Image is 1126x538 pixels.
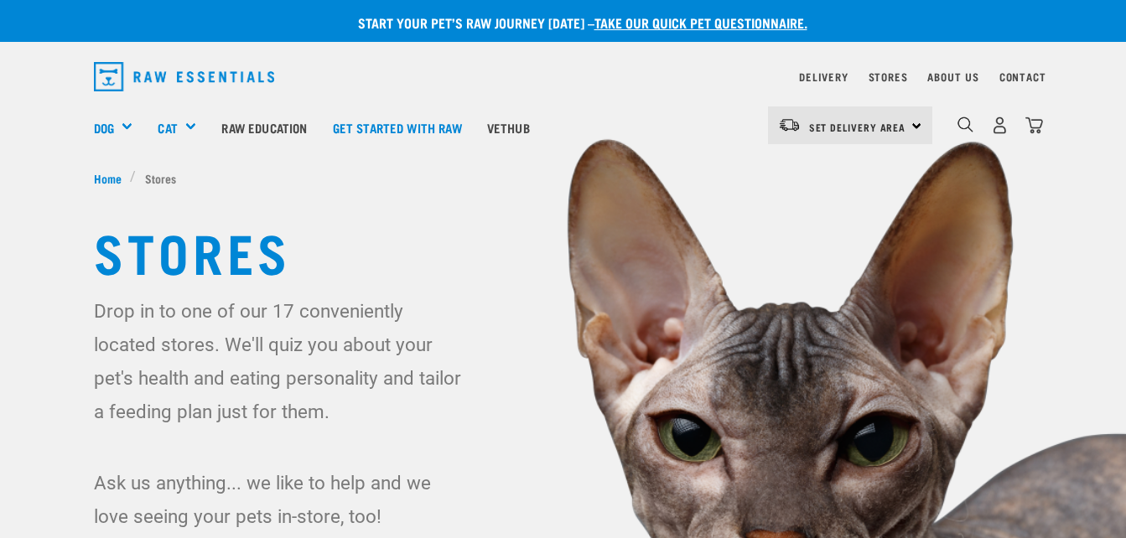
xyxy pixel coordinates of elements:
span: Set Delivery Area [809,124,906,130]
a: Dog [94,118,114,137]
a: Get started with Raw [320,94,475,161]
span: Home [94,169,122,187]
img: home-icon-1@2x.png [957,116,973,132]
p: Drop in to one of our 17 conveniently located stores. We'll quiz you about your pet's health and ... [94,294,470,428]
a: Stores [869,74,908,80]
a: take our quick pet questionnaire. [594,18,807,26]
a: Vethub [475,94,542,161]
img: van-moving.png [778,117,801,132]
p: Ask us anything... we like to help and we love seeing your pets in-store, too! [94,466,470,533]
h1: Stores [94,220,1033,281]
a: Raw Education [209,94,319,161]
img: home-icon@2x.png [1025,116,1043,134]
img: user.png [991,116,1009,134]
nav: breadcrumbs [94,169,1033,187]
img: Raw Essentials Logo [94,62,275,91]
a: About Us [927,74,978,80]
a: Delivery [799,74,848,80]
a: Home [94,169,131,187]
nav: dropdown navigation [80,55,1046,98]
a: Contact [999,74,1046,80]
a: Cat [158,118,177,137]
